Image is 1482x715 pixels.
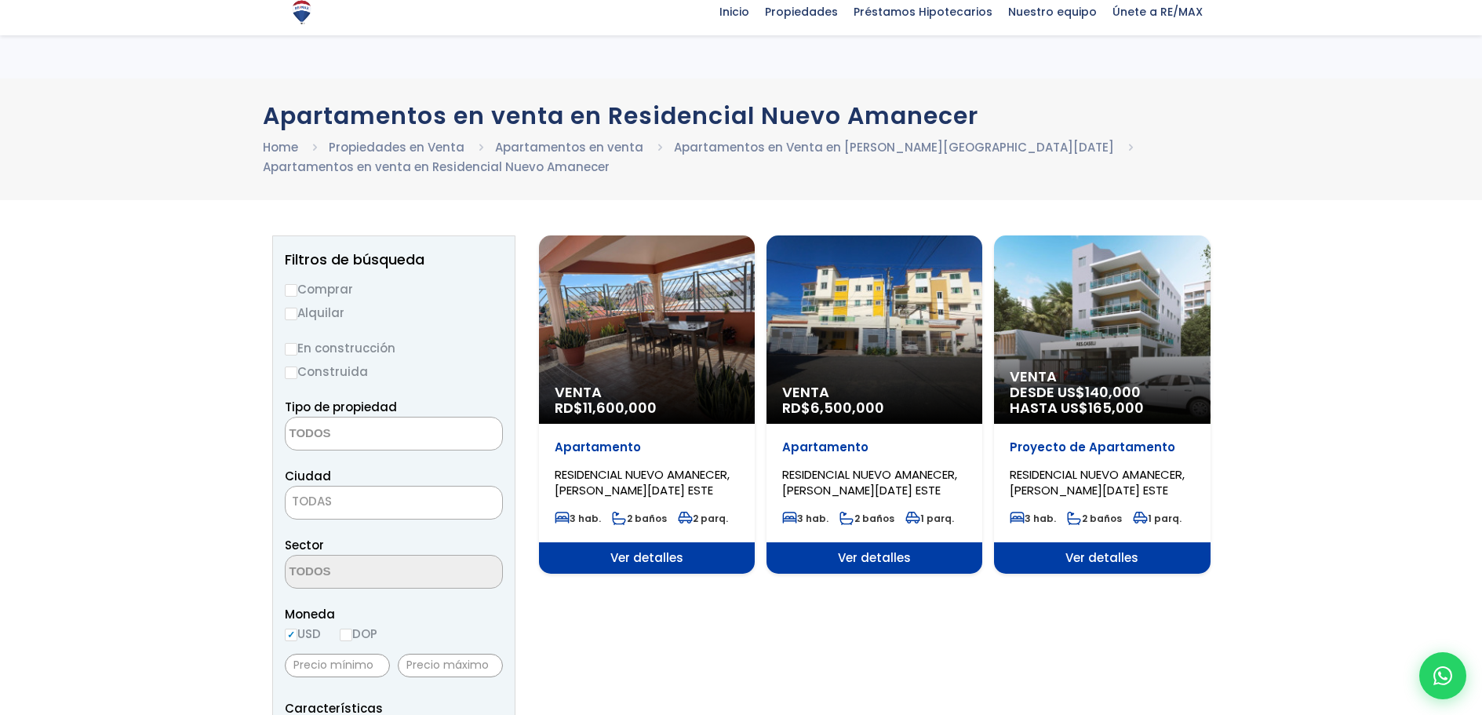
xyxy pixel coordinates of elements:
span: 140,000 [1085,382,1141,402]
p: Apartamento [782,440,967,455]
li: Apartamentos en venta en Residencial Nuevo Amanecer [263,157,610,177]
span: 1 parq. [1133,512,1182,525]
span: Venta [1010,369,1194,385]
span: RESIDENCIAL NUEVO AMANECER, [PERSON_NAME][DATE] ESTE [782,466,957,498]
a: Propiedades en Venta [329,139,464,155]
span: TODAS [292,493,332,509]
span: 3 hab. [782,512,828,525]
label: Comprar [285,279,503,299]
span: TODAS [286,491,502,513]
span: Venta [555,385,739,400]
span: HASTA US$ [1010,400,1194,416]
a: Venta RD$11,600,000 Apartamento RESIDENCIAL NUEVO AMANECER, [PERSON_NAME][DATE] ESTE 3 hab. 2 bañ... [539,235,755,574]
label: DOP [340,624,377,644]
span: 2 baños [612,512,667,525]
input: USD [285,629,297,641]
input: Alquilar [285,308,297,320]
input: En construcción [285,343,297,356]
p: Proyecto de Apartamento [1010,440,1194,455]
input: DOP [340,629,352,641]
span: Ver detalles [539,542,755,574]
span: 3 hab. [1010,512,1056,525]
span: Sector [285,537,324,553]
span: Ciudad [285,468,331,484]
a: Apartamentos en venta [495,139,643,155]
a: Venta DESDE US$140,000 HASTA US$165,000 Proyecto de Apartamento RESIDENCIAL NUEVO AMANECER, [PERS... [994,235,1210,574]
span: Ver detalles [994,542,1210,574]
input: Construida [285,367,297,379]
input: Comprar [285,284,297,297]
input: Precio máximo [398,654,503,677]
span: 2 parq. [678,512,728,525]
p: Apartamento [555,440,739,455]
span: 2 baños [1067,512,1122,525]
a: Apartamentos en Venta en [PERSON_NAME][GEOGRAPHIC_DATA][DATE] [674,139,1114,155]
span: Moneda [285,604,503,624]
textarea: Search [286,556,438,589]
h2: Filtros de búsqueda [285,252,503,268]
span: 6,500,000 [810,398,884,418]
a: Venta RD$6,500,000 Apartamento RESIDENCIAL NUEVO AMANECER, [PERSON_NAME][DATE] ESTE 3 hab. 2 baño... [766,235,982,574]
span: Ver detalles [766,542,982,574]
span: RESIDENCIAL NUEVO AMANECER, [PERSON_NAME][DATE] ESTE [555,466,730,498]
label: Alquilar [285,303,503,323]
span: 3 hab. [555,512,601,525]
span: RD$ [782,398,884,418]
span: RD$ [555,398,657,418]
span: 165,000 [1088,398,1144,418]
span: 1 parq. [905,512,954,525]
label: Construida [285,362,503,381]
h1: Apartamentos en venta en Residencial Nuevo Amanecer [263,102,1220,130]
span: 11,600,000 [583,398,657,418]
span: RESIDENCIAL NUEVO AMANECER, [PERSON_NAME][DATE] ESTE [1010,466,1185,498]
span: DESDE US$ [1010,385,1194,416]
span: 2 baños [839,512,894,525]
textarea: Search [286,418,438,451]
span: Tipo de propiedad [285,399,397,415]
input: Precio mínimo [285,654,390,677]
span: TODAS [285,486,503,520]
span: Venta [782,385,967,400]
a: Home [263,139,298,155]
label: En construcción [285,338,503,358]
label: USD [285,624,321,644]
